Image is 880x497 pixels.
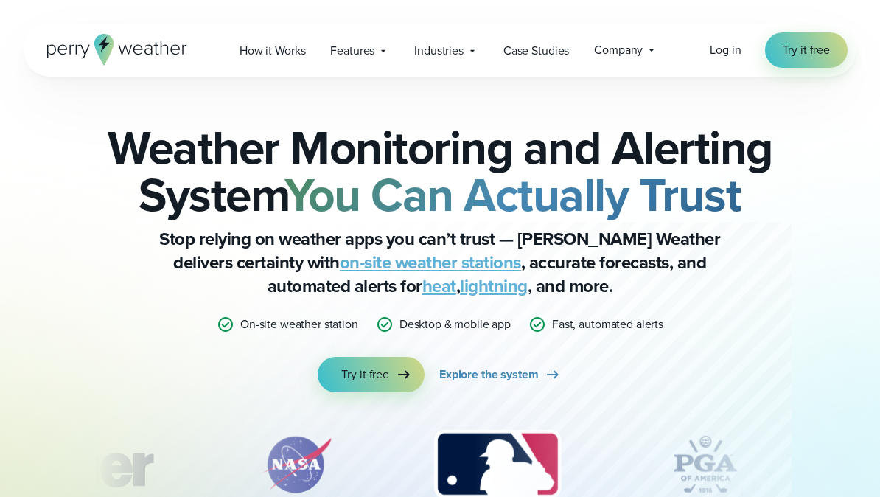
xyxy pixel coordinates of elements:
a: How it Works [227,35,318,66]
a: heat [422,273,456,299]
span: How it Works [240,42,305,60]
span: Industries [414,42,464,60]
a: Case Studies [491,35,582,66]
p: Fast, automated alerts [552,316,663,333]
a: Explore the system [439,357,562,392]
h2: Weather Monitoring and Alerting System [95,124,785,218]
a: on-site weather stations [340,249,521,276]
span: Log in [710,41,741,58]
a: Try it free [765,32,848,68]
span: Try it free [341,366,388,383]
span: Features [330,42,374,60]
strong: You Can Actually Trust [284,160,741,229]
a: Log in [710,41,741,59]
span: Explore the system [439,366,539,383]
p: Desktop & mobile app [399,316,511,333]
a: Try it free [318,357,424,392]
p: On-site weather station [240,316,358,333]
span: Case Studies [503,42,569,60]
p: Stop relying on weather apps you can’t trust — [PERSON_NAME] Weather delivers certainty with , ac... [145,227,735,298]
span: Try it free [783,41,830,59]
a: lightning [460,273,528,299]
span: Company [594,41,643,59]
